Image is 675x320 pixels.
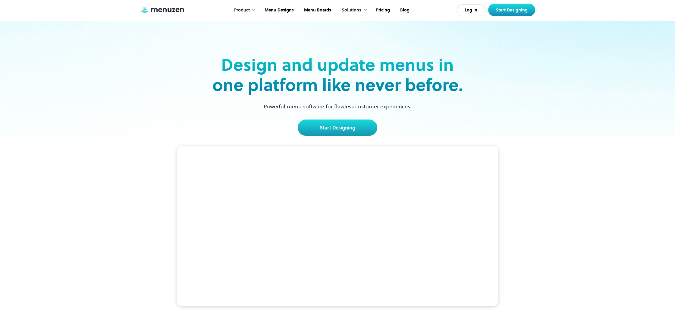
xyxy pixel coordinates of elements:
[256,102,419,110] p: Powerful menu software for flawless customer experiences.
[488,4,535,16] a: Start Designing
[370,1,394,20] a: Pricing
[259,1,298,20] a: Menu Designs
[234,7,250,14] div: Product
[298,1,336,20] a: Menu Boards
[336,1,370,20] div: Solutions
[394,1,414,20] a: Blog
[342,7,361,14] div: Solutions
[298,120,377,136] a: Start Designing
[457,4,485,16] a: Log In
[210,55,465,95] h2: Design and update menus in one platform like never before.
[228,1,259,20] div: Product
